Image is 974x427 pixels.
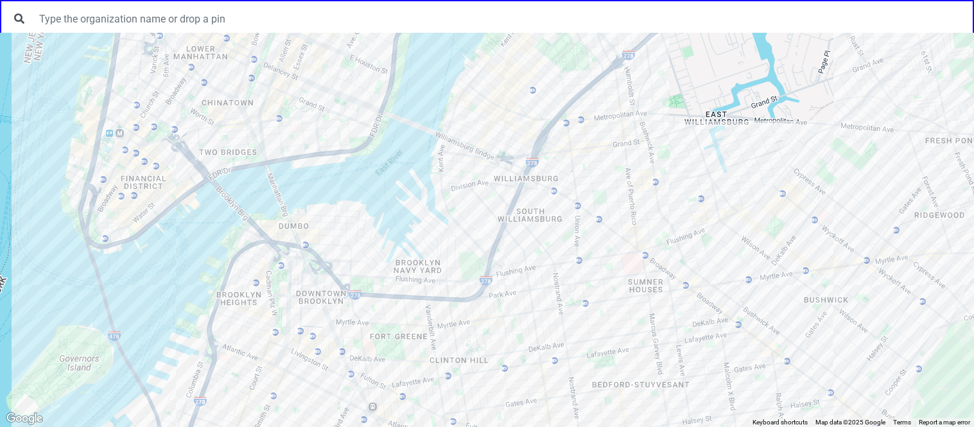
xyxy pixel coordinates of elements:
span: Map data ©2025 Google [815,419,885,426]
button: Keyboard shortcuts [752,418,808,427]
img: Google [3,410,46,427]
a: Terms [893,419,911,426]
input: Type the organization name or drop a pin [31,6,968,31]
a: Report a map error [919,419,970,426]
a: Open this area in Google Maps (opens a new window) [3,410,46,427]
